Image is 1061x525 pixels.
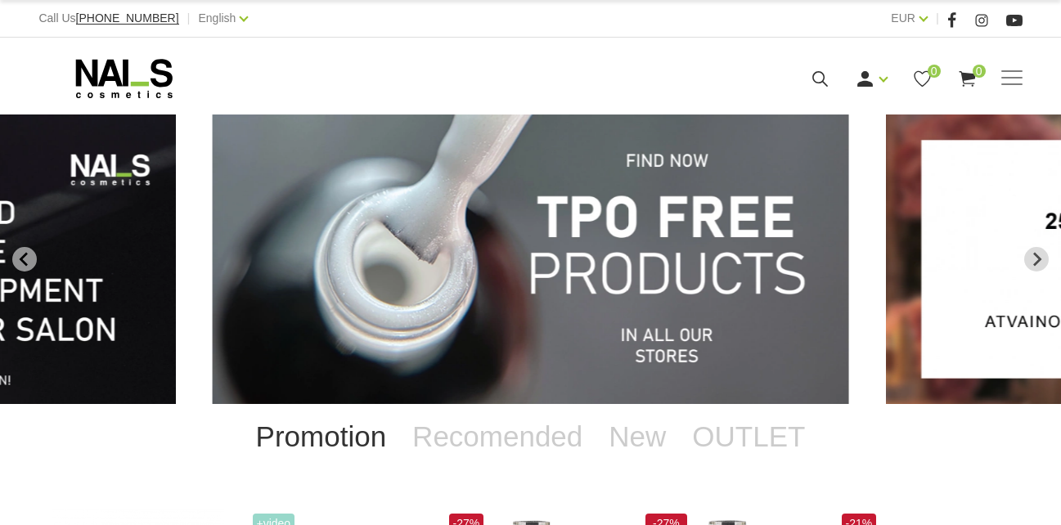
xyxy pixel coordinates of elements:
[928,65,941,78] span: 0
[76,11,179,25] span: [PHONE_NUMBER]
[198,8,236,28] a: English
[12,247,37,271] button: Go to last slide
[399,404,596,469] a: Recomended
[957,69,978,89] a: 0
[243,404,400,469] a: Promotion
[38,8,178,29] div: Call Us
[1024,247,1049,271] button: Next slide
[973,65,986,78] span: 0
[76,12,179,25] a: [PHONE_NUMBER]
[212,114,848,404] li: 1 of 12
[936,8,939,29] span: |
[679,404,818,469] a: OUTLET
[912,69,933,89] a: 0
[891,8,915,28] a: EUR
[187,8,191,29] span: |
[596,404,679,469] a: New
